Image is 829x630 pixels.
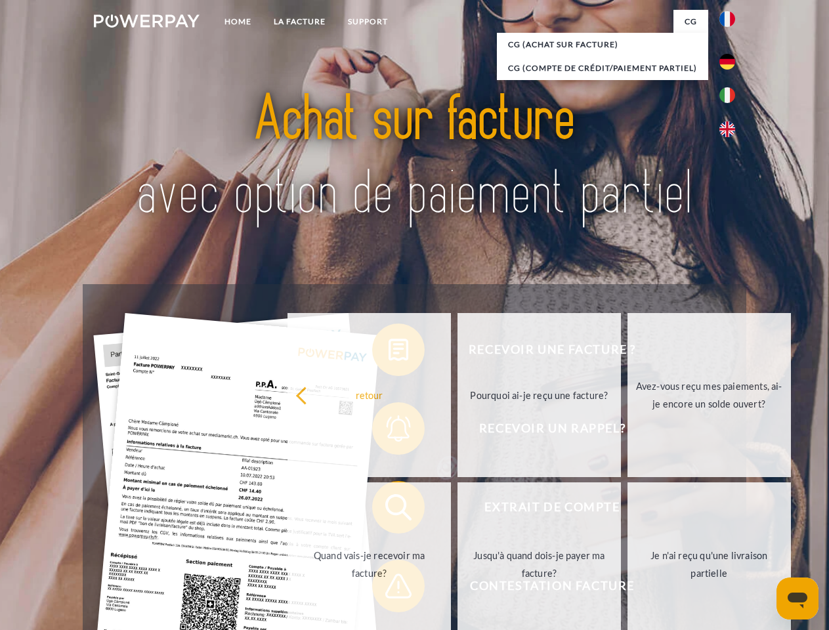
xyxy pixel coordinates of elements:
[263,10,337,33] a: LA FACTURE
[627,313,791,477] a: Avez-vous reçu mes paiements, ai-je encore un solde ouvert?
[673,10,708,33] a: CG
[337,10,399,33] a: Support
[497,33,708,56] a: CG (achat sur facture)
[213,10,263,33] a: Home
[719,54,735,70] img: de
[776,577,818,619] iframe: Bouton de lancement de la fenêtre de messagerie
[465,547,613,582] div: Jusqu'à quand dois-je payer ma facture?
[635,547,783,582] div: Je n'ai reçu qu'une livraison partielle
[719,87,735,103] img: it
[465,386,613,404] div: Pourquoi ai-je reçu une facture?
[497,56,708,80] a: CG (Compte de crédit/paiement partiel)
[295,386,443,404] div: retour
[295,547,443,582] div: Quand vais-je recevoir ma facture?
[635,377,783,413] div: Avez-vous reçu mes paiements, ai-je encore un solde ouvert?
[125,63,704,251] img: title-powerpay_fr.svg
[94,14,200,28] img: logo-powerpay-white.svg
[719,121,735,137] img: en
[719,11,735,27] img: fr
